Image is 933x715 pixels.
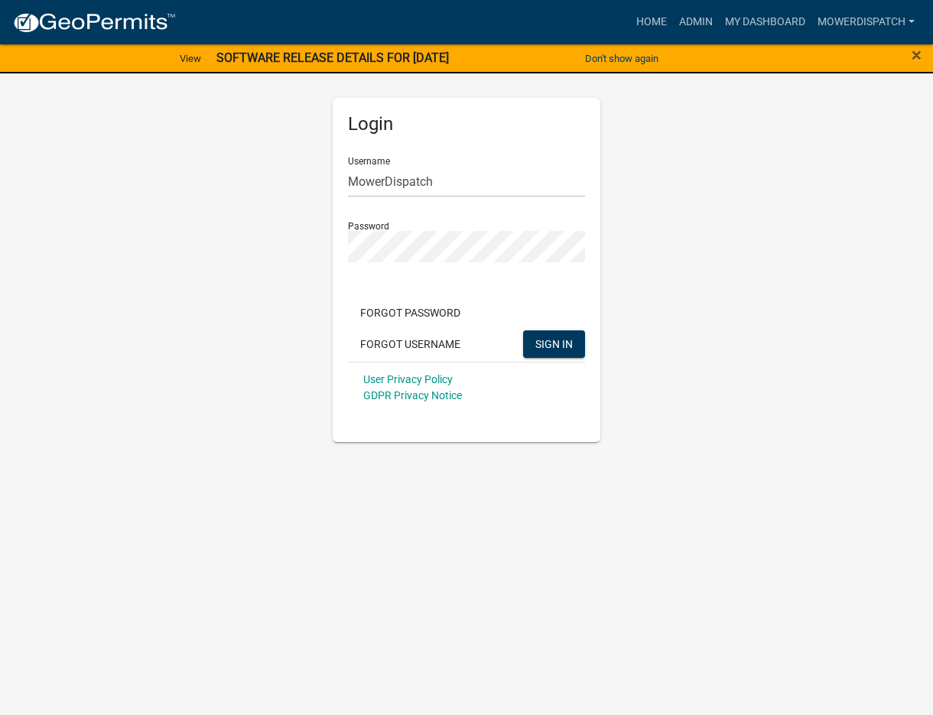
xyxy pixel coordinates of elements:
a: My Dashboard [719,8,811,37]
button: Forgot Password [348,299,473,327]
button: Forgot Username [348,330,473,358]
a: GDPR Privacy Notice [363,389,462,401]
a: MowerDispatch [811,8,921,37]
a: Admin [673,8,719,37]
strong: SOFTWARE RELEASE DETAILS FOR [DATE] [216,50,449,65]
span: SIGN IN [535,337,573,349]
a: User Privacy Policy [363,373,453,385]
span: × [912,44,922,66]
a: Home [630,8,673,37]
a: View [174,46,207,71]
button: SIGN IN [523,330,585,358]
h5: Login [348,113,585,135]
button: Don't show again [579,46,665,71]
button: Close [912,46,922,64]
